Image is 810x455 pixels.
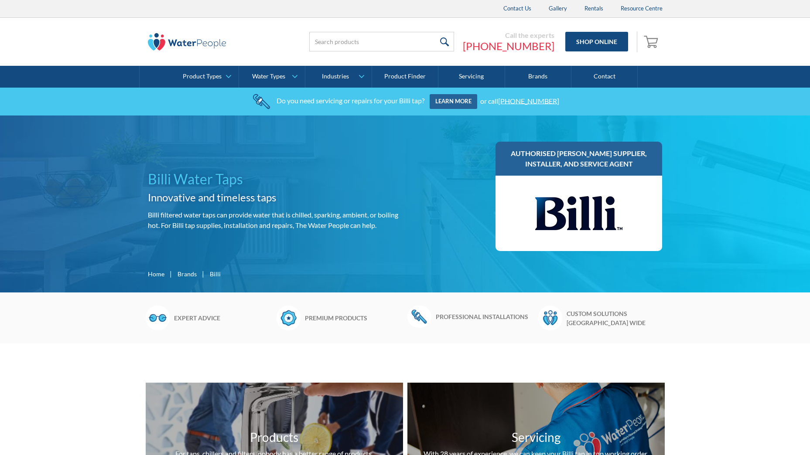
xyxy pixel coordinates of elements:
a: Water Types [239,66,305,88]
div: Industries [322,73,349,80]
h6: Premium products [305,313,403,323]
div: Product Types [183,73,222,80]
a: [PHONE_NUMBER] [498,96,559,105]
div: | [201,268,205,279]
h3: Authorised [PERSON_NAME] supplier, installer, and service agent [504,148,654,169]
div: | [169,268,173,279]
a: Product Types [173,66,239,88]
a: [PHONE_NUMBER] [463,40,554,53]
img: The Water People [148,33,226,51]
a: Shop Online [565,32,628,51]
h1: Billi Water Taps [148,169,402,190]
img: Glasses [146,306,170,330]
div: Billi [210,269,221,278]
div: Do you need servicing or repairs for your Billi tap? [277,96,424,105]
img: shopping cart [644,34,660,48]
a: Servicing [438,66,505,88]
div: Water Types [252,73,285,80]
div: Call the experts [463,31,554,40]
a: Industries [305,66,371,88]
img: Billi [535,184,622,242]
img: Waterpeople Symbol [538,306,562,330]
a: Brands [178,269,197,278]
h6: Professional installations [436,312,534,321]
input: Search products [309,32,454,51]
img: Badge [277,306,301,330]
h2: Innovative and timeless taps [148,190,402,205]
a: Contact [571,66,638,88]
img: Wrench [407,306,431,327]
p: Billi filtered water taps can provide water that is chilled, sparking, ambient, or boiling hot. F... [148,210,402,231]
a: Open cart [642,31,663,52]
a: Product Finder [372,66,438,88]
h3: Servicing [512,428,561,446]
h6: Expert advice [174,313,272,323]
a: Home [148,269,164,278]
h6: Custom solutions [GEOGRAPHIC_DATA] wide [567,309,665,327]
div: or call [480,96,559,105]
a: Learn more [430,94,477,109]
a: Brands [505,66,571,88]
h3: Products [250,428,298,446]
